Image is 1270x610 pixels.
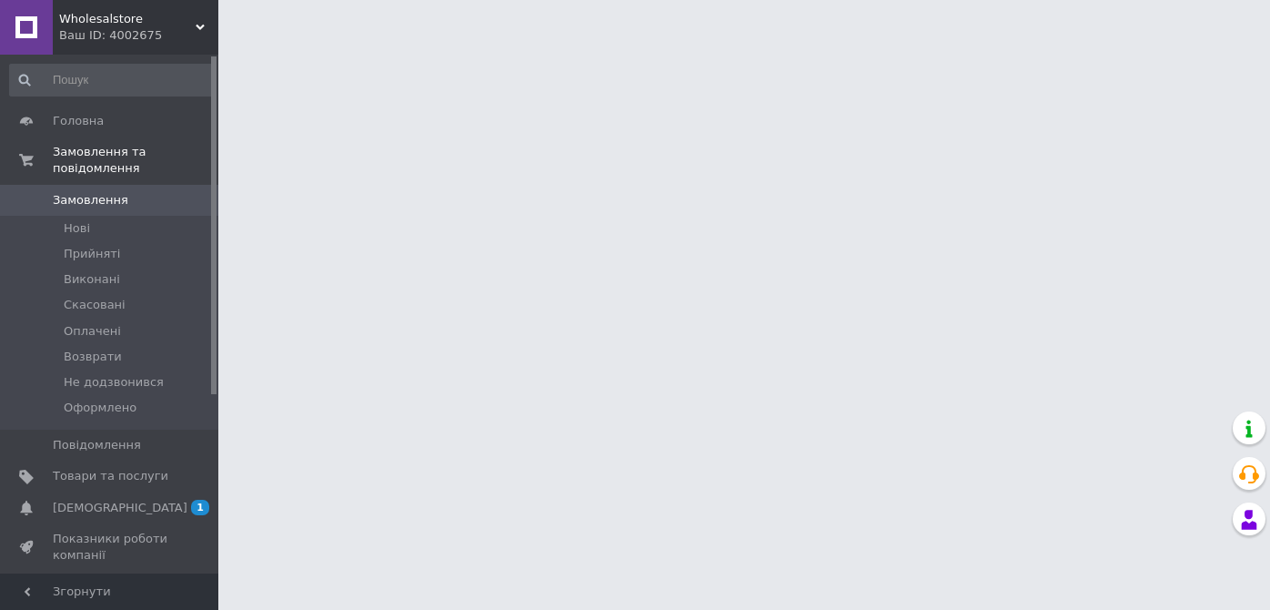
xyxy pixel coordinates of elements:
span: Показники роботи компанії [53,531,168,564]
span: 1 [191,500,209,515]
span: Товари та послуги [53,468,168,484]
span: Wholesalstore [59,11,196,27]
span: Повідомлення [53,437,141,453]
span: Головна [53,113,104,129]
input: Пошук [9,64,215,97]
span: Замовлення та повідомлення [53,144,218,177]
span: Замовлення [53,192,128,208]
span: Возврати [64,349,122,365]
div: Ваш ID: 4002675 [59,27,218,44]
span: Скасовані [64,297,126,313]
span: Нові [64,220,90,237]
span: Оформлено [64,400,136,416]
span: Прийняті [64,246,120,262]
span: Не додзвонився [64,374,164,391]
span: Оплачені [64,323,121,340]
span: Виконані [64,271,120,288]
span: [DEMOGRAPHIC_DATA] [53,500,187,516]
